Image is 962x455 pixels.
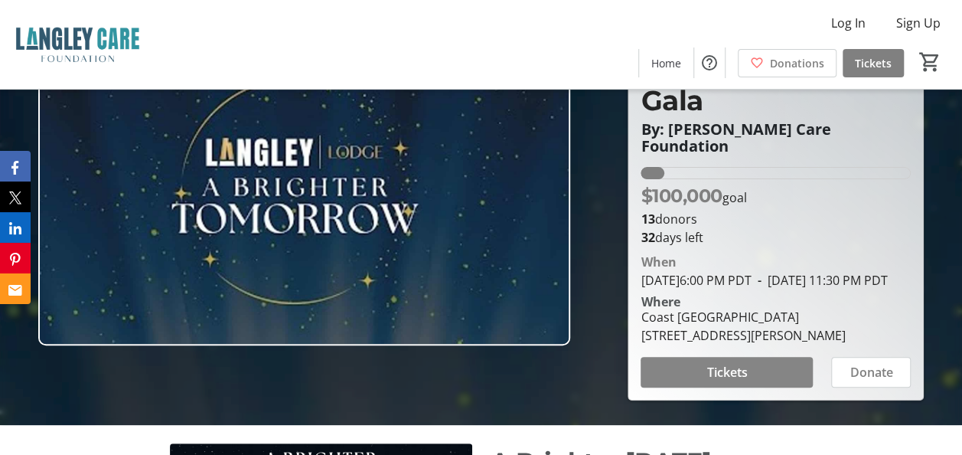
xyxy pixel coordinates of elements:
[641,228,911,247] p: days left
[831,357,911,388] button: Donate
[641,272,751,289] span: [DATE] 6:00 PM PDT
[641,326,845,345] div: [STREET_ADDRESS][PERSON_NAME]
[706,363,747,381] span: Tickets
[819,11,878,35] button: Log In
[641,121,911,155] p: By: [PERSON_NAME] Care Foundation
[38,46,570,345] img: Campaign CTA Media Photo
[843,49,904,77] a: Tickets
[641,210,911,228] p: donors
[770,55,824,71] span: Donations
[738,49,836,77] a: Donations
[641,211,654,227] b: 13
[639,49,693,77] a: Home
[855,55,892,71] span: Tickets
[916,48,944,76] button: Cart
[751,272,887,289] span: [DATE] 11:30 PM PDT
[849,363,892,381] span: Donate
[641,229,654,246] span: 32
[641,182,746,210] p: goal
[884,11,953,35] button: Sign Up
[641,296,680,308] div: Where
[641,253,676,271] div: When
[641,357,813,388] button: Tickets
[641,308,845,326] div: Coast [GEOGRAPHIC_DATA]
[831,14,866,32] span: Log In
[651,55,681,71] span: Home
[896,14,941,32] span: Sign Up
[9,6,145,83] img: Langley Care Foundation 's Logo
[694,47,725,78] button: Help
[751,272,767,289] span: -
[641,185,722,207] span: $100,000
[641,167,911,179] div: 8.57916% of fundraising goal reached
